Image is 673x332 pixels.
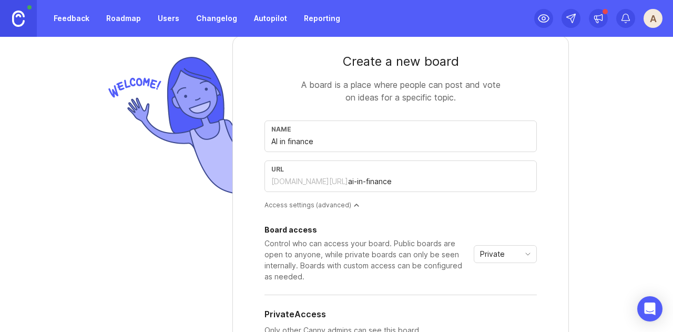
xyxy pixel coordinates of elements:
[100,9,147,28] a: Roadmap
[637,296,662,321] div: Open Intercom Messenger
[348,176,530,187] input: feature-requests
[271,165,530,173] div: url
[480,248,505,260] span: Private
[264,200,537,209] div: Access settings (advanced)
[644,9,662,28] button: A
[519,250,536,258] svg: toggle icon
[104,53,232,198] img: welcome-img-178bf9fb836d0a1529256ffe415d7085.png
[474,245,537,263] div: toggle menu
[295,78,506,104] div: A board is a place where people can post and vote on ideas for a specific topic.
[264,226,470,234] div: Board access
[271,125,530,133] div: Name
[264,53,537,70] div: Create a new board
[271,136,530,147] input: Feature Requests
[264,238,470,282] div: Control who can access your board. Public boards are open to anyone, while private boards can onl...
[298,9,346,28] a: Reporting
[248,9,293,28] a: Autopilot
[47,9,96,28] a: Feedback
[12,11,25,27] img: Canny Home
[190,9,243,28] a: Changelog
[271,176,348,187] div: [DOMAIN_NAME][URL]
[151,9,186,28] a: Users
[264,308,326,320] h5: Private Access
